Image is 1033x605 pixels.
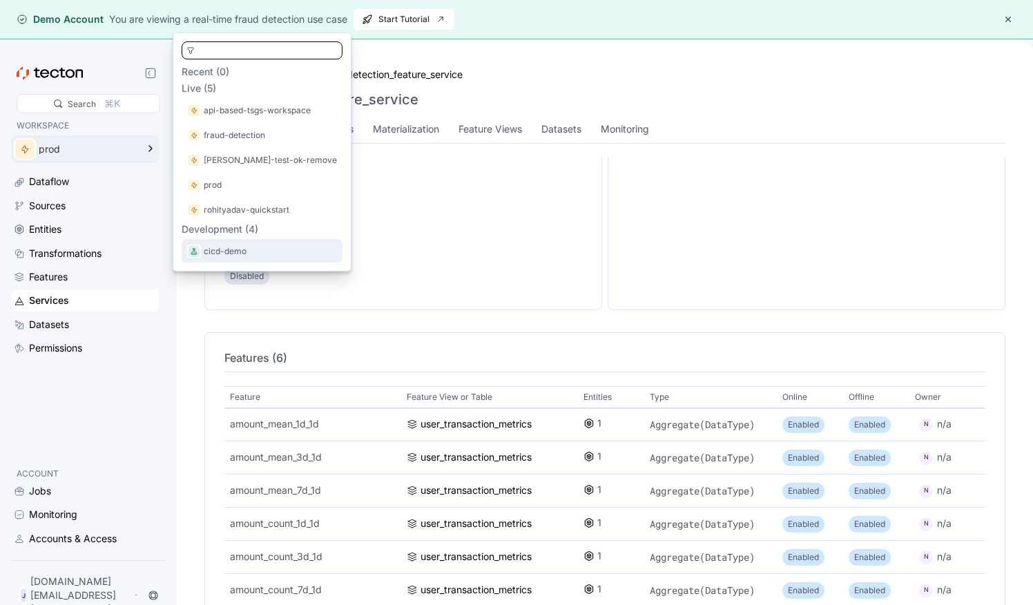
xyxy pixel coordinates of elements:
[650,417,771,431] p: Aggregate(DataType)
[68,97,96,111] div: Search
[204,203,289,217] p: rohityadav-quickstart
[11,481,159,501] a: Jobs
[353,8,455,30] button: Start Tutorial
[788,417,819,431] p: Enabled
[182,65,342,79] p: Recent (0)
[39,144,137,154] div: prod
[918,449,934,465] div: N
[937,515,952,532] div: n/a
[17,12,104,26] div: Demo Account
[597,450,601,463] p: 1
[918,515,934,532] div: N
[29,222,61,237] div: Entities
[29,174,69,189] div: Dataflow
[182,81,342,95] p: Live (5)
[918,416,934,432] div: N
[104,96,120,111] div: ⌘K
[788,450,819,464] p: Enabled
[782,390,807,404] p: Online
[11,267,159,287] a: Features
[11,171,159,192] a: Dataflow
[29,198,66,213] div: Sources
[937,582,952,598] div: n/a
[421,483,532,498] div: user_transaction_metrics
[788,483,819,497] p: Enabled
[650,517,771,530] p: Aggregate(DataType)
[458,122,522,137] div: Feature Views
[407,390,492,404] p: Feature View or Table
[224,349,985,366] h4: Features (6)
[11,338,159,358] a: Permissions
[854,517,885,530] p: Enabled
[11,195,159,216] a: Sources
[29,293,69,308] div: Services
[650,550,771,564] p: Aggregate(DataType)
[937,449,952,465] div: n/a
[407,516,572,531] a: user_transaction_metrics
[29,246,102,261] div: Transformations
[17,94,160,113] div: Search⌘K
[597,416,601,430] p: 1
[421,516,532,531] div: user_transaction_metrics
[11,504,159,525] a: Monitoring
[11,314,159,335] a: Datasets
[407,549,572,564] a: user_transaction_metrics
[373,122,439,137] div: Materialization
[17,119,153,133] p: WORKSPACE
[918,582,934,598] div: N
[407,416,572,432] a: user_transaction_metrics
[230,516,396,531] div: amount_count_1d_1d
[937,482,952,499] div: n/a
[937,548,952,565] div: n/a
[788,550,819,564] p: Enabled
[29,483,51,499] div: Jobs
[407,483,572,498] a: user_transaction_metrics
[29,507,77,522] div: Monitoring
[541,122,581,137] div: Datasets
[597,483,601,497] p: 1
[17,467,153,481] p: ACCOUNT
[421,450,532,465] div: user_transaction_metrics
[650,450,771,464] p: Aggregate(DataType)
[854,583,885,597] p: Enabled
[854,550,885,564] p: Enabled
[182,222,342,236] p: Development (4)
[650,390,669,404] p: Type
[788,517,819,530] p: Enabled
[407,582,572,597] a: user_transaction_metrics
[29,531,117,546] div: Accounts & Access
[918,482,934,499] div: N
[11,290,159,311] a: Services
[597,549,601,563] p: 1
[650,583,771,597] p: Aggregate(DataType)
[421,549,532,564] div: user_transaction_metrics
[109,12,347,27] div: You are viewing a real-time fraud detection use case
[854,450,885,464] p: Enabled
[362,9,446,30] span: Start Tutorial
[421,416,532,432] div: user_transaction_metrics
[230,450,396,465] div: amount_mean_3d_1d
[230,390,260,404] p: Feature
[29,269,68,285] div: Features
[854,483,885,497] p: Enabled
[204,128,265,142] p: fraud-detection
[204,153,337,167] p: [PERSON_NAME]-test-ok-remove
[230,483,396,498] div: amount_mean_7d_1d
[583,390,612,404] p: Entities
[11,528,159,549] a: Accounts & Access
[597,516,601,530] p: 1
[19,587,28,604] div: J
[230,549,396,564] div: amount_count_3d_1d
[11,243,159,264] a: Transformations
[854,417,885,431] p: Enabled
[597,582,601,596] p: 1
[29,340,82,356] div: Permissions
[204,178,222,192] p: prod
[11,219,159,240] a: Entities
[915,390,941,404] p: Owner
[937,416,952,432] div: n/a
[204,244,247,258] p: cicd-demo
[318,67,463,82] a: fraud_detection_feature_service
